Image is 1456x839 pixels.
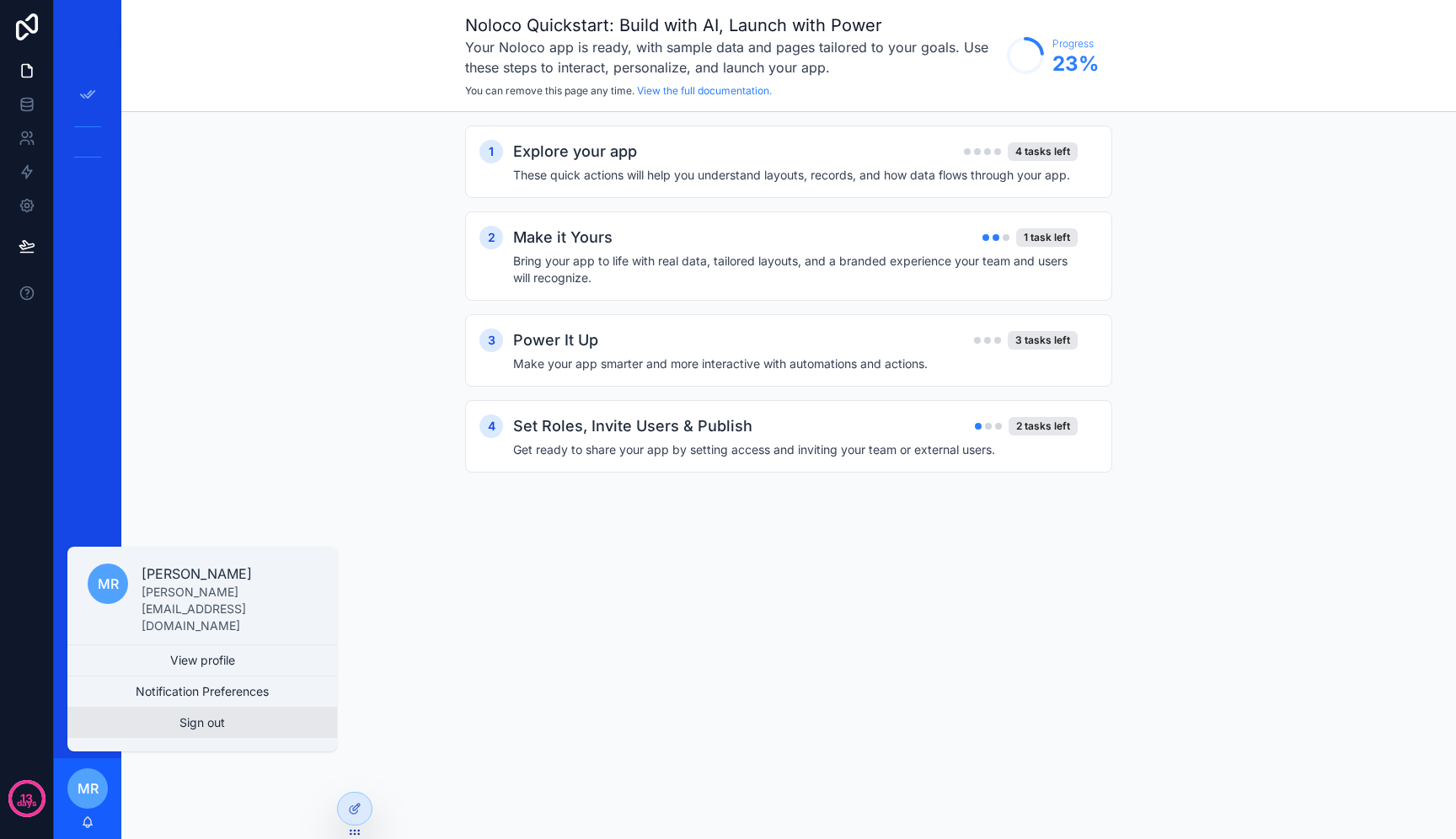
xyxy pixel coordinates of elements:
[1052,37,1099,51] span: Progress
[17,797,37,810] p: days
[1052,51,1099,77] span: 23 %
[465,84,634,97] span: You can remove this page any time.
[637,84,772,97] a: View the full documentation.
[98,574,119,594] span: MR
[78,778,99,799] span: MR
[67,676,337,707] button: Notification Preferences
[465,37,998,77] h3: Your Noloco app is ready, with sample data and pages tailored to your goals. Use these steps to i...
[142,564,317,584] p: [PERSON_NAME]
[142,584,317,634] p: [PERSON_NAME][EMAIL_ADDRESS][DOMAIN_NAME]
[67,708,337,738] button: Sign out
[20,790,33,807] p: 13
[54,67,121,192] div: scrollable content
[67,645,337,676] a: View profile
[465,13,998,37] h1: Noloco Quickstart: Build with AI, Launch with Power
